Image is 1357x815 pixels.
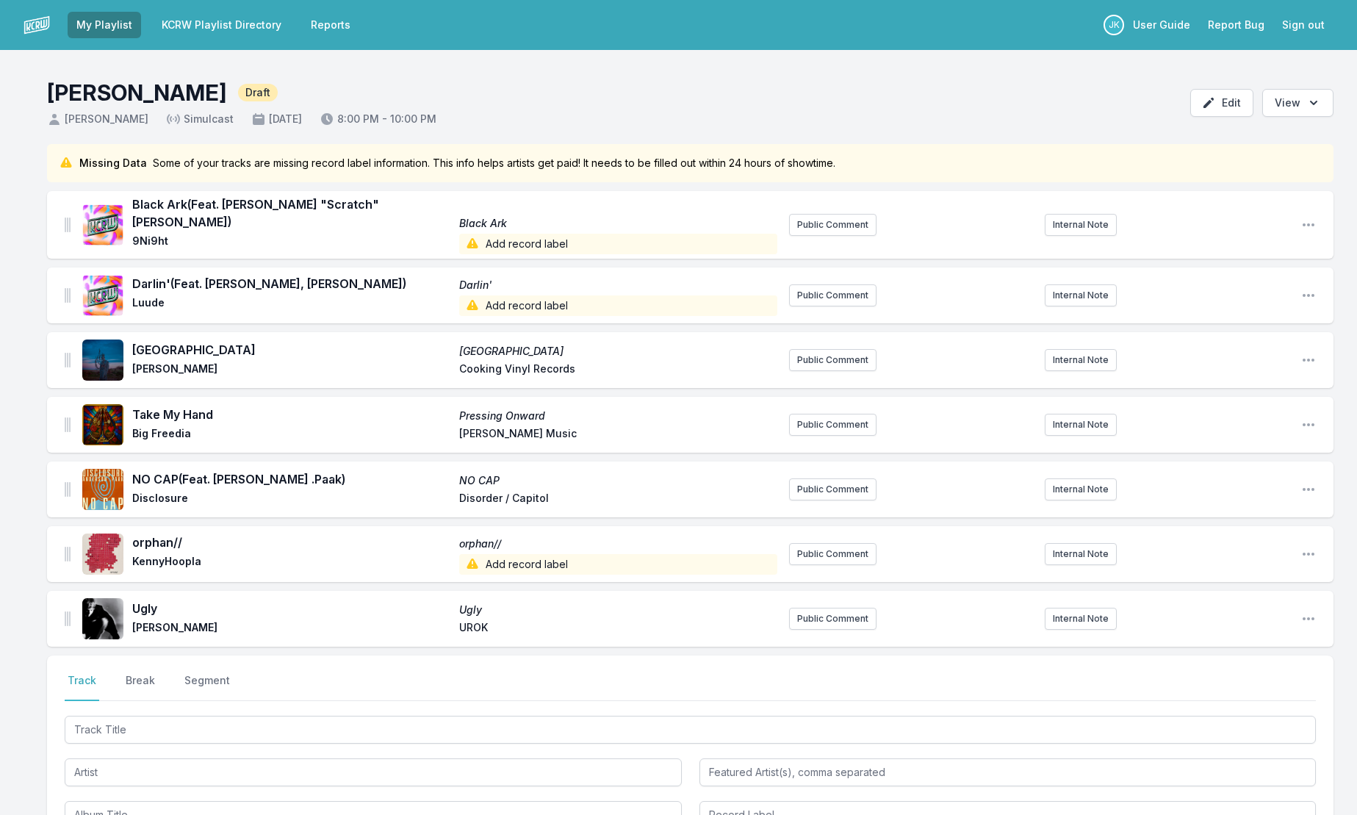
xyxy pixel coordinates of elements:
img: NO CAP [82,469,123,510]
span: 8:00 PM - 10:00 PM [320,112,436,126]
button: Edit [1190,89,1253,117]
img: Ugly [82,598,123,639]
button: Open playlist item options [1301,611,1316,626]
button: Public Comment [789,214,877,236]
img: orphan// [82,534,123,575]
button: Internal Note [1045,414,1117,436]
span: Darlin' (Feat. [PERSON_NAME], [PERSON_NAME]) [132,275,450,292]
button: Open playlist item options [1301,482,1316,497]
span: Disclosure [132,491,450,509]
span: Some of your tracks are missing record label information. This info helps artists get paid! It ne... [153,156,835,170]
img: Drag Handle [65,611,71,626]
img: Pressing Onward [82,404,123,445]
button: Public Comment [789,543,877,565]
span: Cooking Vinyl Records [459,362,777,379]
input: Featured Artist(s), comma separated [699,758,1317,786]
span: UROK [459,620,777,638]
span: Ugly [132,600,450,617]
button: Public Comment [789,349,877,371]
img: Shaftesbury Avenue [82,340,123,381]
input: Track Title [65,716,1316,744]
button: Internal Note [1045,214,1117,236]
span: NO CAP [459,473,777,488]
button: Internal Note [1045,284,1117,306]
img: Black Ark [82,204,123,245]
span: Black Ark (Feat. [PERSON_NAME] "Scratch" [PERSON_NAME]) [132,195,450,231]
h1: [PERSON_NAME] [47,79,226,106]
button: Track [65,673,99,701]
span: 9Ni9ht [132,234,450,254]
span: Big Freedia [132,426,450,444]
span: [PERSON_NAME] Music [459,426,777,444]
span: [DATE] [251,112,302,126]
span: orphan// [459,536,777,551]
button: Open playlist item options [1301,417,1316,432]
button: Break [123,673,158,701]
a: User Guide [1124,12,1199,38]
input: Artist [65,758,682,786]
button: Public Comment [789,608,877,630]
button: Open playlist item options [1301,353,1316,367]
span: NO CAP (Feat. [PERSON_NAME] .Paak) [132,470,450,488]
button: Public Comment [789,284,877,306]
span: Draft [238,84,278,101]
span: Pressing Onward [459,409,777,423]
span: Luude [132,295,450,316]
span: Take My Hand [132,406,450,423]
span: Black Ark [459,216,777,231]
span: Add record label [459,295,777,316]
img: Darlin' [82,275,123,316]
img: Drag Handle [65,218,71,232]
span: orphan// [132,534,450,551]
img: Drag Handle [65,353,71,367]
span: Disorder / Capitol [459,491,777,509]
button: Open playlist item options [1301,547,1316,561]
span: Ugly [459,603,777,617]
button: Open playlist item options [1301,218,1316,232]
button: Internal Note [1045,349,1117,371]
span: [PERSON_NAME] [47,112,148,126]
p: Jason Kramer [1104,15,1124,35]
span: Missing Data [79,156,147,170]
span: [GEOGRAPHIC_DATA] [132,341,450,359]
button: Open playlist item options [1301,288,1316,303]
span: Add record label [459,554,777,575]
button: Internal Note [1045,608,1117,630]
span: Add record label [459,234,777,254]
img: Drag Handle [65,547,71,561]
span: [GEOGRAPHIC_DATA] [459,344,777,359]
button: Public Comment [789,478,877,500]
img: logo-white-87cec1fa9cbef997252546196dc51331.png [24,12,50,38]
a: Report Bug [1199,12,1273,38]
img: Drag Handle [65,482,71,497]
span: [PERSON_NAME] [132,620,450,638]
a: My Playlist [68,12,141,38]
button: Internal Note [1045,543,1117,565]
button: Segment [181,673,233,701]
span: Simulcast [166,112,234,126]
button: Public Comment [789,414,877,436]
button: Open options [1262,89,1333,117]
span: [PERSON_NAME] [132,362,450,379]
img: Drag Handle [65,288,71,303]
button: Sign out [1273,12,1333,38]
a: Reports [302,12,359,38]
button: Internal Note [1045,478,1117,500]
span: Darlin' [459,278,777,292]
span: KennyHoopla [132,554,450,575]
a: KCRW Playlist Directory [153,12,290,38]
img: Drag Handle [65,417,71,432]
